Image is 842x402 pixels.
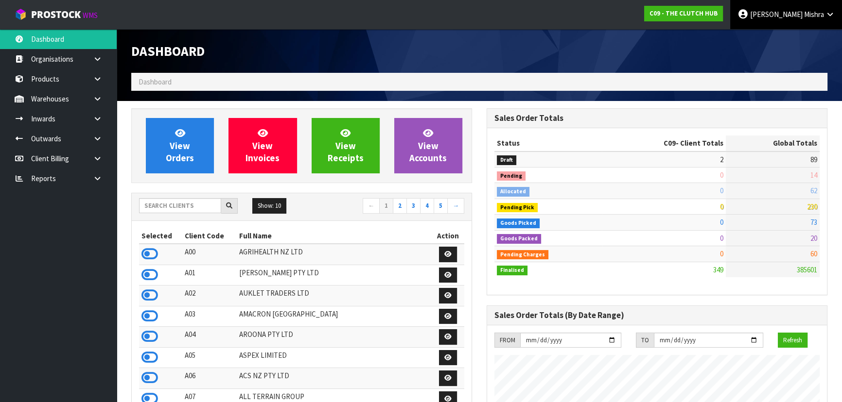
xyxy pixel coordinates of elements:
span: 0 [720,249,723,258]
th: Client Code [182,228,236,244]
td: A06 [182,368,236,389]
a: → [447,198,464,214]
span: 62 [810,186,817,195]
span: Pending Charges [497,250,548,260]
span: View Receipts [328,127,364,164]
a: 4 [420,198,434,214]
th: Global Totals [726,135,820,151]
a: ViewInvoices [228,118,297,173]
td: A05 [182,347,236,368]
span: 385601 [797,265,817,274]
span: C09 [664,138,676,148]
span: 0 [720,234,723,243]
span: Goods Picked [497,218,540,228]
a: ViewOrders [146,118,214,173]
span: View Accounts [409,127,447,164]
span: 349 [713,265,723,274]
span: Pending [497,171,526,181]
span: 0 [720,170,723,180]
td: AROONA PTY LTD [237,327,432,348]
td: AGRIHEALTH NZ LTD [237,244,432,265]
th: Selected [139,228,182,244]
button: Show: 10 [252,198,286,214]
span: Draft [497,155,516,165]
span: 230 [807,202,817,211]
strong: C09 - THE CLUTCH HUB [649,9,718,17]
td: ASPEX LIMITED [237,347,432,368]
td: A04 [182,327,236,348]
span: 0 [720,218,723,227]
a: C09 - THE CLUTCH HUB [644,6,723,21]
span: 0 [720,186,723,195]
span: Dashboard [131,43,205,59]
a: 1 [379,198,393,214]
td: A03 [182,306,236,327]
span: Mishra [804,10,824,19]
th: Action [432,228,464,244]
td: AUKLET TRADERS LTD [237,285,432,306]
span: 14 [810,170,817,180]
a: 2 [393,198,407,214]
span: 2 [720,155,723,164]
div: TO [636,333,654,348]
span: 20 [810,234,817,243]
a: ViewReceipts [312,118,380,173]
small: WMS [83,11,98,20]
a: ← [363,198,380,214]
input: Search clients [139,198,221,213]
span: Goods Packed [497,234,541,244]
td: AMACRON [GEOGRAPHIC_DATA] [237,306,432,327]
td: A00 [182,244,236,265]
th: Status [494,135,602,151]
td: A01 [182,265,236,285]
span: 0 [720,202,723,211]
th: - Client Totals [602,135,726,151]
span: 89 [810,155,817,164]
span: [PERSON_NAME] [750,10,803,19]
a: 5 [434,198,448,214]
img: cube-alt.png [15,8,27,20]
td: [PERSON_NAME] PTY LTD [237,265,432,285]
th: Full Name [237,228,432,244]
nav: Page navigation [309,198,465,215]
span: Allocated [497,187,529,197]
button: Refresh [778,333,807,348]
span: Finalised [497,266,527,275]
a: 3 [406,198,421,214]
div: FROM [494,333,520,348]
span: View Orders [166,127,194,164]
span: ProStock [31,8,81,21]
span: Dashboard [139,77,172,86]
h3: Sales Order Totals [494,114,820,123]
span: 60 [810,249,817,258]
span: Pending Pick [497,203,538,213]
span: View Invoices [246,127,280,164]
td: ACS NZ PTY LTD [237,368,432,389]
td: A02 [182,285,236,306]
h3: Sales Order Totals (By Date Range) [494,311,820,320]
a: ViewAccounts [394,118,462,173]
span: 73 [810,218,817,227]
